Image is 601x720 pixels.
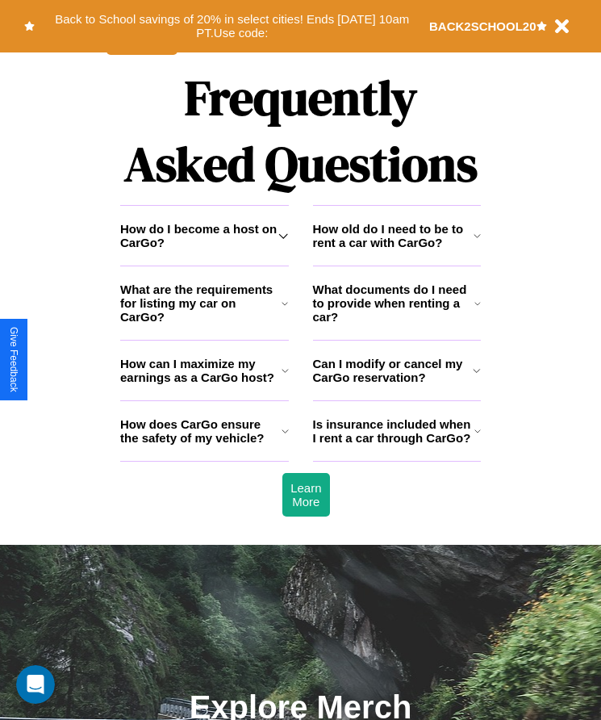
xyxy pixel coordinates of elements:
[120,283,282,324] h3: What are the requirements for listing my car on CarGo?
[313,417,474,445] h3: Is insurance included when I rent a car through CarGo?
[120,417,282,445] h3: How does CarGo ensure the safety of my vehicle?
[8,327,19,392] div: Give Feedback
[120,222,278,249] h3: How do I become a host on CarGo?
[16,665,55,704] iframe: Intercom live chat
[120,357,282,384] h3: How can I maximize my earnings as a CarGo host?
[313,283,475,324] h3: What documents do I need to provide when renting a car?
[429,19,536,33] b: BACK2SCHOOL20
[313,357,474,384] h3: Can I modify or cancel my CarGo reservation?
[120,57,481,205] h1: Frequently Asked Questions
[313,222,474,249] h3: How old do I need to be to rent a car with CarGo?
[282,473,329,517] button: Learn More
[35,8,429,44] button: Back to School savings of 20% in select cities! Ends [DATE] 10am PT.Use code:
